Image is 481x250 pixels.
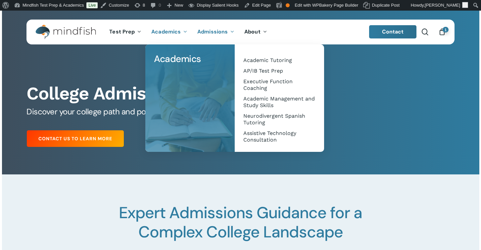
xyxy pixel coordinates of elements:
header: Main Menu [26,20,455,44]
b: College Admissions Counseling [26,83,288,104]
a: Academics [146,29,192,35]
span: Discover your college path and position yourself for admissions success! [26,106,281,117]
a: Live [86,2,98,8]
span: Academics [154,53,201,65]
a: Contact Us to Learn More [27,130,124,147]
a: Test Prep [104,29,146,35]
span: 1 [443,27,449,32]
a: Academics [152,51,228,67]
span: Expert Admissions Guidance for a Complex College Landscape [119,202,362,242]
a: Cart [438,28,446,35]
span: Test Prep [109,28,135,35]
span: [PERSON_NAME] [425,3,460,8]
span: About [244,28,261,35]
a: Contact [369,25,417,38]
span: Contact [382,28,404,35]
div: OK [286,3,290,7]
span: Contact Us to Learn More [38,135,112,142]
a: About [239,29,272,35]
a: Admissions [192,29,239,35]
nav: Main Menu [104,20,272,44]
span: Academics [151,28,181,35]
iframe: Chatbot [331,201,472,241]
span: Admissions [197,28,228,35]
